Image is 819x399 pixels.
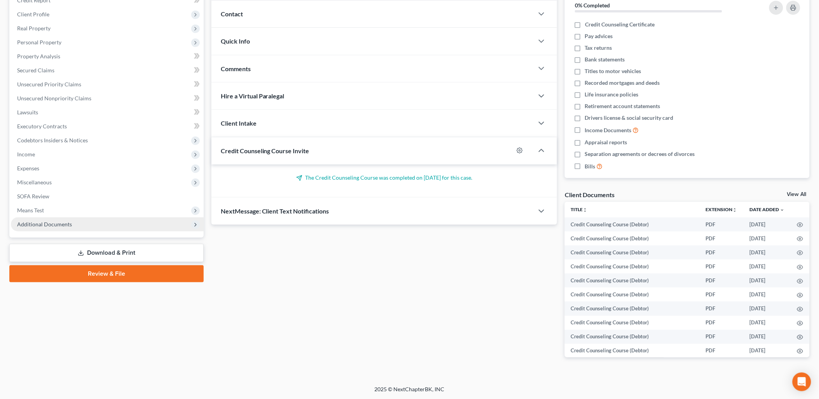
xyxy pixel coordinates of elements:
a: SOFA Review [11,189,204,203]
td: [DATE] [744,344,791,358]
span: Pay advices [585,32,613,40]
span: Credit Counseling Course Invite [221,147,309,154]
a: Download & Print [9,244,204,262]
span: Unsecured Nonpriority Claims [17,95,91,101]
td: Credit Counseling Course (Debtor) [565,245,700,259]
td: [DATE] [744,259,791,273]
a: Lawsuits [11,105,204,119]
a: Unsecured Priority Claims [11,77,204,91]
td: Credit Counseling Course (Debtor) [565,217,700,231]
span: Separation agreements or decrees of divorces [585,150,695,158]
a: Unsecured Nonpriority Claims [11,91,204,105]
td: Credit Counseling Course (Debtor) [565,330,700,344]
td: PDF [700,273,744,287]
span: Hire a Virtual Paralegal [221,92,285,100]
a: Secured Claims [11,63,204,77]
i: expand_more [780,208,785,212]
td: [DATE] [744,301,791,315]
span: Property Analysis [17,53,60,59]
td: PDF [700,231,744,245]
span: Personal Property [17,39,61,45]
span: Appraisal reports [585,138,627,146]
td: [DATE] [744,217,791,231]
span: Miscellaneous [17,179,52,185]
span: Credit Counseling Certificate [585,21,655,28]
span: Recorded mortgages and deeds [585,79,660,87]
span: Retirement account statements [585,102,660,110]
td: [DATE] [744,231,791,245]
td: [DATE] [744,330,791,344]
span: Lawsuits [17,109,38,115]
td: PDF [700,217,744,231]
td: Credit Counseling Course (Debtor) [565,316,700,330]
td: Credit Counseling Course (Debtor) [565,344,700,358]
a: Executory Contracts [11,119,204,133]
span: Drivers license & social security card [585,114,674,122]
div: Open Intercom Messenger [793,373,811,391]
td: [DATE] [744,287,791,301]
td: Credit Counseling Course (Debtor) [565,301,700,315]
span: NextMessage: Client Text Notifications [221,207,329,215]
td: PDF [700,287,744,301]
span: Income [17,151,35,157]
a: View All [787,192,807,197]
td: [DATE] [744,245,791,259]
td: PDF [700,316,744,330]
span: Codebtors Insiders & Notices [17,137,88,143]
a: Property Analysis [11,49,204,63]
a: Date Added expand_more [750,206,785,212]
td: Credit Counseling Course (Debtor) [565,259,700,273]
span: Secured Claims [17,67,54,73]
a: Extensionunfold_more [706,206,737,212]
span: Client Intake [221,119,257,127]
td: Credit Counseling Course (Debtor) [565,273,700,287]
td: Credit Counseling Course (Debtor) [565,231,700,245]
span: Real Property [17,25,51,31]
span: Life insurance policies [585,91,639,98]
i: unfold_more [583,208,588,212]
p: The Credit Counseling Course was completed on [DATE] for this case. [221,174,548,182]
td: [DATE] [744,316,791,330]
span: Contact [221,10,243,17]
td: PDF [700,330,744,344]
span: Bank statements [585,56,625,63]
td: PDF [700,245,744,259]
span: Expenses [17,165,39,171]
div: Client Documents [565,191,615,199]
span: Means Test [17,207,44,213]
span: Executory Contracts [17,123,67,129]
span: Additional Documents [17,221,72,227]
a: Review & File [9,265,204,282]
i: unfold_more [733,208,737,212]
span: SOFA Review [17,193,49,199]
a: Titleunfold_more [571,206,588,212]
span: Comments [221,65,251,72]
span: Income Documents [585,126,632,134]
td: PDF [700,301,744,315]
span: Tax returns [585,44,612,52]
span: Titles to motor vehicles [585,67,641,75]
span: Bills [585,163,595,170]
td: [DATE] [744,273,791,287]
span: Client Profile [17,11,49,17]
td: PDF [700,344,744,358]
strong: 0% Completed [575,2,610,9]
td: PDF [700,259,744,273]
span: Unsecured Priority Claims [17,81,81,87]
span: Quick Info [221,37,250,45]
td: Credit Counseling Course (Debtor) [565,287,700,301]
